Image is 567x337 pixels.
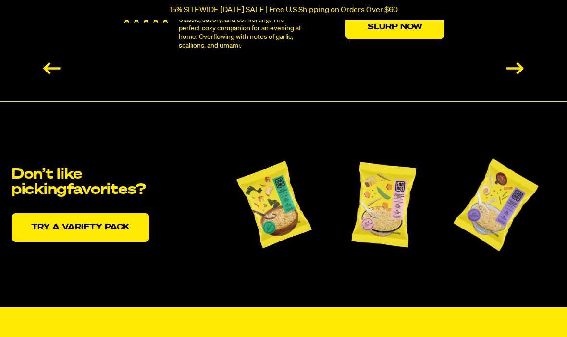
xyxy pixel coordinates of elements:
a: Try a variety pack [12,213,149,242]
h2: Don’t like picking favorites? [12,167,165,198]
div: Next slide [506,62,524,74]
img: immi Creamy Chicken [345,152,422,257]
div: Previous slide [43,62,61,74]
a: Slurp Now [345,15,444,39]
p: 15% SITEWIDE [DATE] SALE | Free U.S Shipping on Orders Over $60 [169,6,398,14]
img: immi Spicy Red Miso [231,152,317,257]
p: Classic, savory, and comforting. The perfect cozy companion for an evening at home. Overflowing w... [179,15,305,50]
img: immi Roasted Pork Tonkotsu [450,152,542,257]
